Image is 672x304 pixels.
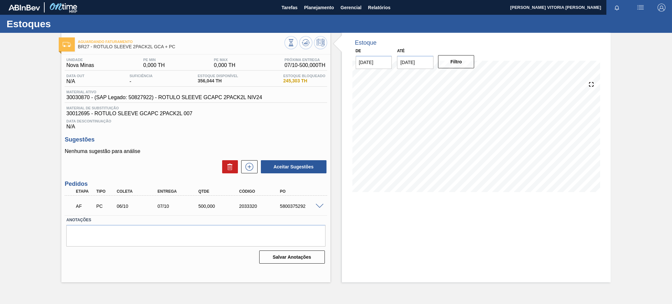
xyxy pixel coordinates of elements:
[258,160,327,174] div: Aceitar Sugestões
[238,204,283,209] div: 2033320
[9,5,40,11] img: TNhmsLtSVTkK8tSr43FrP2fwEKptu5GPRR3wAAAABJRU5ErkJggg==
[278,189,324,194] div: PO
[284,36,298,49] button: Visão Geral dos Estoques
[76,204,94,209] p: AF
[282,4,298,11] span: Tarefas
[65,117,327,130] div: N/A
[397,49,405,53] label: Até
[214,62,236,68] span: 0,000 TH
[356,49,361,53] label: De
[198,74,238,78] span: Estoque Disponível
[238,160,258,173] div: Nova sugestão
[304,4,334,11] span: Planejamento
[219,160,238,173] div: Excluir Sugestões
[397,56,433,69] input: dd/mm/yyyy
[637,4,644,11] img: userActions
[128,74,154,84] div: -
[284,58,325,62] span: Próxima Entrega
[66,111,325,117] span: 30012695 - ROTULO SLEEVE GCAPC 2PACK2L 007
[197,189,242,194] div: Qtde
[197,204,242,209] div: 500,000
[65,74,86,84] div: N/A
[284,62,325,68] span: 07/10 - 500,000 TH
[94,189,116,194] div: Tipo
[261,160,326,173] button: Aceitar Sugestões
[65,181,327,187] h3: Pedidos
[156,204,202,209] div: 07/10/2025
[198,78,238,83] span: 356,044 TH
[74,189,95,194] div: Etapa
[63,42,71,47] img: Ícone
[115,204,161,209] div: 06/10/2025
[259,250,325,264] button: Salvar Anotações
[658,4,665,11] img: Logout
[66,95,262,100] span: 30030870 - (SAP Legado: 50827922) - ROTULO SLEEVE GCAPC 2PACK2L NIV24
[78,40,284,44] span: Aguardando Faturamento
[143,62,165,68] span: 0,000 TH
[66,58,94,62] span: Unidade
[156,189,202,194] div: Entrega
[606,3,627,12] button: Notificações
[66,90,262,94] span: Material ativo
[314,36,327,49] button: Programar Estoque
[65,148,327,154] p: Nenhuma sugestão para análise
[143,58,165,62] span: PE MIN
[65,136,327,143] h3: Sugestões
[66,106,325,110] span: Material de Substituição
[74,199,95,213] div: Aguardando Faturamento
[66,119,325,123] span: Data Descontinuação
[278,204,324,209] div: 5800375292
[299,36,312,49] button: Atualizar Gráfico
[130,74,153,78] span: Suficiência
[438,55,474,68] button: Filtro
[66,215,325,225] label: Anotações
[78,44,284,49] span: BR27 - RÓTULO SLEEVE 2PACK2L GCA + PC
[238,189,283,194] div: Código
[115,189,161,194] div: Coleta
[214,58,236,62] span: PE MAX
[94,204,116,209] div: Pedido de Compra
[283,74,325,78] span: Estoque Bloqueado
[66,74,84,78] span: Data out
[368,4,390,11] span: Relatórios
[66,62,94,68] span: Nova Minas
[283,78,325,83] span: 245,303 TH
[7,20,123,28] h1: Estoques
[341,4,362,11] span: Gerencial
[355,39,377,46] div: Estoque
[356,56,392,69] input: dd/mm/yyyy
